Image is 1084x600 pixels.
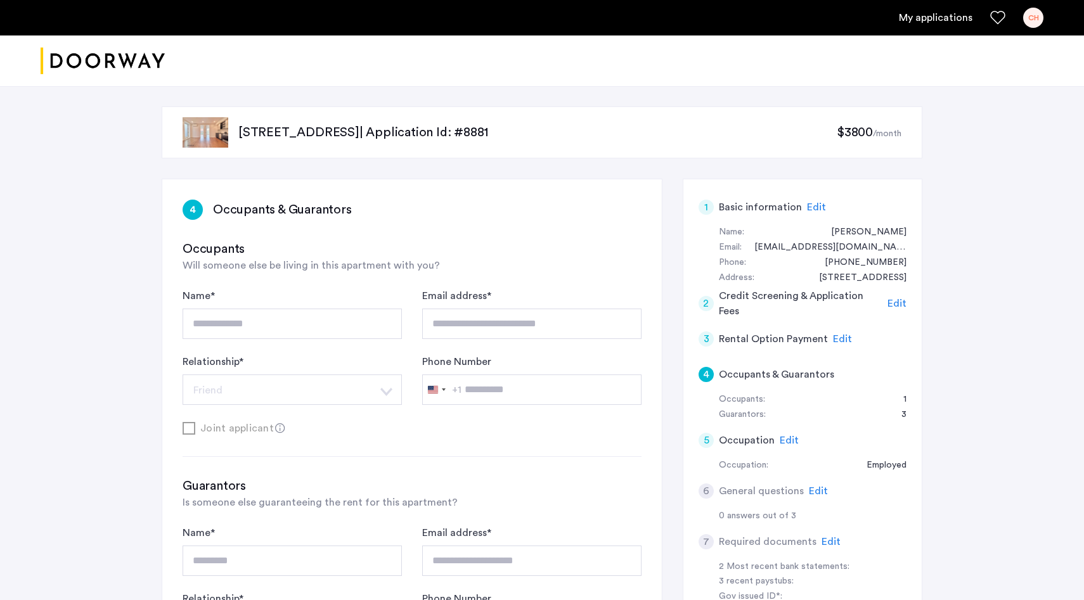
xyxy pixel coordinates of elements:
[699,433,714,448] div: 5
[719,255,746,271] div: Phone:
[719,225,744,240] div: Name:
[719,240,742,255] div: Email:
[41,37,165,85] a: Cazamio logo
[822,537,841,547] span: Edit
[809,486,828,496] span: Edit
[183,525,215,540] label: Name *
[719,392,765,407] div: Occupants:
[380,388,392,396] img: arrow
[699,483,714,499] div: 6
[238,124,837,141] p: [STREET_ADDRESS] | Application Id: #8881
[183,117,228,148] img: apartment
[887,298,907,309] span: Edit
[719,407,766,423] div: Guarantors:
[719,331,828,347] h5: Rental Option Payment
[41,37,165,85] img: logo
[719,271,754,286] div: Address:
[719,458,768,473] div: Occupation:
[990,10,1005,25] a: Favorites
[854,458,907,473] div: Employed
[719,483,804,499] h5: General questions
[422,288,491,303] label: Email address *
[719,288,883,319] h5: Credit Screening & Application Fees
[719,534,816,549] h5: Required documents
[371,374,402,405] button: Select option
[213,201,352,219] h3: Occupants & Guarantors
[837,126,873,139] span: $3800
[742,240,907,255] div: chowellmoore@gmail.com
[452,382,461,397] div: +1
[183,497,458,507] span: Is someone else guaranteeing the rent for this apartment?
[699,367,714,382] div: 4
[422,354,491,369] label: Phone Number
[183,200,203,220] div: 4
[719,367,834,382] h5: Occupants & Guarantors
[812,255,907,271] div: +19194261990
[818,225,907,240] div: Carol Howell-Moore
[807,202,826,212] span: Edit
[183,374,372,405] button: Select option
[719,559,879,575] div: 2 Most recent bank statements:
[873,129,901,138] sub: /month
[699,534,714,549] div: 7
[183,288,215,303] label: Name *
[719,574,879,589] div: 3 recent paystubs:
[183,260,440,271] span: Will someone else be living in this apartment with you?
[719,200,802,215] h5: Basic information
[899,10,972,25] a: My application
[183,477,642,495] h3: Guarantors
[183,354,243,369] label: Relationship *
[780,435,799,445] span: Edit
[891,392,907,407] div: 1
[699,331,714,347] div: 3
[699,296,714,311] div: 2
[719,509,907,524] div: 0 answers out of 3
[806,271,907,286] div: 8008 Chatahoochie Lane
[719,433,775,448] h5: Occupation
[1031,549,1071,587] iframe: chat widget
[699,200,714,215] div: 1
[1023,8,1043,28] div: CH
[422,525,491,540] label: Email address *
[183,240,642,258] h3: Occupants
[889,407,907,423] div: 3
[423,375,461,404] button: Selected country
[833,334,852,344] span: Edit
